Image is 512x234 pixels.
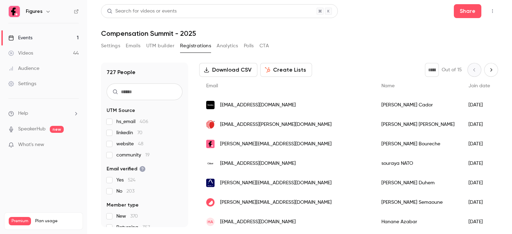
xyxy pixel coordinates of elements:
[260,63,312,77] button: Create Lists
[116,213,138,220] span: New
[206,120,215,129] img: lexisnexisrisk.com
[8,50,33,57] div: Videos
[374,193,461,212] div: [PERSON_NAME] Semaoune
[484,63,498,77] button: Next page
[107,166,146,172] span: Email verified
[199,63,257,77] button: Download CSV
[217,40,238,51] button: Analytics
[374,134,461,154] div: [PERSON_NAME] Boureche
[140,119,148,124] span: 406
[146,40,174,51] button: UTM builder
[454,4,481,18] button: Share
[8,80,36,87] div: Settings
[461,193,497,212] div: [DATE]
[26,8,42,15] h6: Figures
[9,217,31,225] span: Premium
[244,40,254,51] button: Polls
[206,101,215,109] img: voodoo.io
[374,95,461,115] div: [PERSON_NAME] Cador
[374,173,461,193] div: [PERSON_NAME] Duhem
[442,66,462,73] p: Out of 15
[9,6,20,17] img: Figures
[374,115,461,134] div: [PERSON_NAME] [PERSON_NAME]
[206,83,218,88] span: Email
[116,140,143,147] span: website
[220,160,296,167] span: [EMAIL_ADDRESS][DOMAIN_NAME]
[461,212,497,232] div: [DATE]
[374,212,461,232] div: Hanane Azabar
[8,65,39,72] div: Audience
[116,177,135,184] span: Yes
[8,34,32,41] div: Events
[107,202,139,209] span: Member type
[461,115,497,134] div: [DATE]
[116,224,150,231] span: Returning
[142,225,150,230] span: 357
[374,154,461,173] div: souraya NATO
[220,218,296,226] span: [EMAIL_ADDRESS][DOMAIN_NAME]
[208,219,213,225] span: HA
[206,179,215,187] img: acaly.fr
[126,40,140,51] button: Emails
[35,218,78,224] span: Plan usage
[145,153,150,158] span: 19
[101,40,120,51] button: Settings
[180,40,211,51] button: Registrations
[130,214,138,219] span: 370
[468,83,490,88] span: Join date
[461,95,497,115] div: [DATE]
[107,8,177,15] div: Search for videos or events
[107,107,135,114] span: UTM Source
[220,140,332,148] span: [PERSON_NAME][EMAIL_ADDRESS][DOMAIN_NAME]
[116,188,134,195] span: No
[50,126,64,133] span: new
[381,83,395,88] span: Name
[461,173,497,193] div: [DATE]
[18,110,28,117] span: Help
[220,199,332,206] span: [PERSON_NAME][EMAIL_ADDRESS][DOMAIN_NAME]
[101,29,498,38] h1: Compensation Summit - 2025
[116,152,150,159] span: community
[206,159,215,168] img: chloe.com
[70,142,79,148] iframe: Noticeable Trigger
[220,102,296,109] span: [EMAIL_ADDRESS][DOMAIN_NAME]
[116,129,142,136] span: linkedin
[18,141,44,148] span: What's new
[18,126,46,133] a: SpeakerHub
[259,40,269,51] button: CTA
[206,140,215,148] img: figures.hr
[107,68,135,76] h1: 727 People
[461,154,497,173] div: [DATE]
[206,198,215,207] img: getcontrast.io
[128,178,135,183] span: 524
[220,179,332,187] span: [PERSON_NAME][EMAIL_ADDRESS][DOMAIN_NAME]
[138,142,143,146] span: 48
[220,121,332,128] span: [EMAIL_ADDRESS][PERSON_NAME][DOMAIN_NAME]
[8,110,79,117] li: help-dropdown-opener
[126,189,134,194] span: 203
[461,134,497,154] div: [DATE]
[116,118,148,125] span: hs_email
[137,130,142,135] span: 70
